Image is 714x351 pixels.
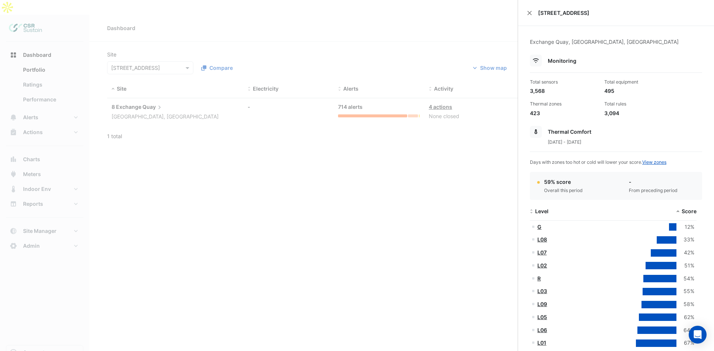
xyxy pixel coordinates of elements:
div: 42% [676,248,694,257]
span: Monitoring [548,58,576,64]
span: Days with zones too hot or cold will lower your score. [530,159,666,165]
a: R [537,275,541,282]
span: Score [682,208,697,214]
div: 55% [676,287,694,296]
div: - [629,178,678,186]
div: 423 [530,109,598,117]
a: L06 [537,327,547,333]
a: L01 [537,339,546,346]
div: Overall this period [544,187,583,194]
div: 62% [676,313,694,322]
div: 3,568 [530,87,598,95]
div: 54% [676,274,694,283]
div: 3,094 [604,109,673,117]
div: 51% [676,261,694,270]
span: [DATE] - [DATE] [548,139,581,145]
a: L02 [537,262,547,269]
a: G [537,224,541,230]
a: View zones [642,159,666,165]
div: 67% [676,339,694,347]
div: Total sensors [530,79,598,85]
span: [STREET_ADDRESS] [538,9,705,17]
a: L08 [537,236,547,243]
div: 58% [676,300,694,309]
a: L09 [537,301,547,307]
a: L05 [537,314,547,320]
div: 33% [676,235,694,244]
div: 12% [676,223,694,231]
div: Thermal zones [530,101,598,107]
div: Exchange Quay, [GEOGRAPHIC_DATA], [GEOGRAPHIC_DATA] [530,38,702,55]
div: 59% score [544,178,583,186]
button: Close [527,10,532,16]
div: Total equipment [604,79,673,85]
div: Total rules [604,101,673,107]
span: Thermal Comfort [548,129,591,135]
span: Level [535,208,549,214]
div: 495 [604,87,673,95]
div: 64% [676,326,694,335]
div: From preceding period [629,187,678,194]
a: L03 [537,288,547,294]
div: Open Intercom Messenger [689,326,707,344]
a: L07 [537,249,547,256]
